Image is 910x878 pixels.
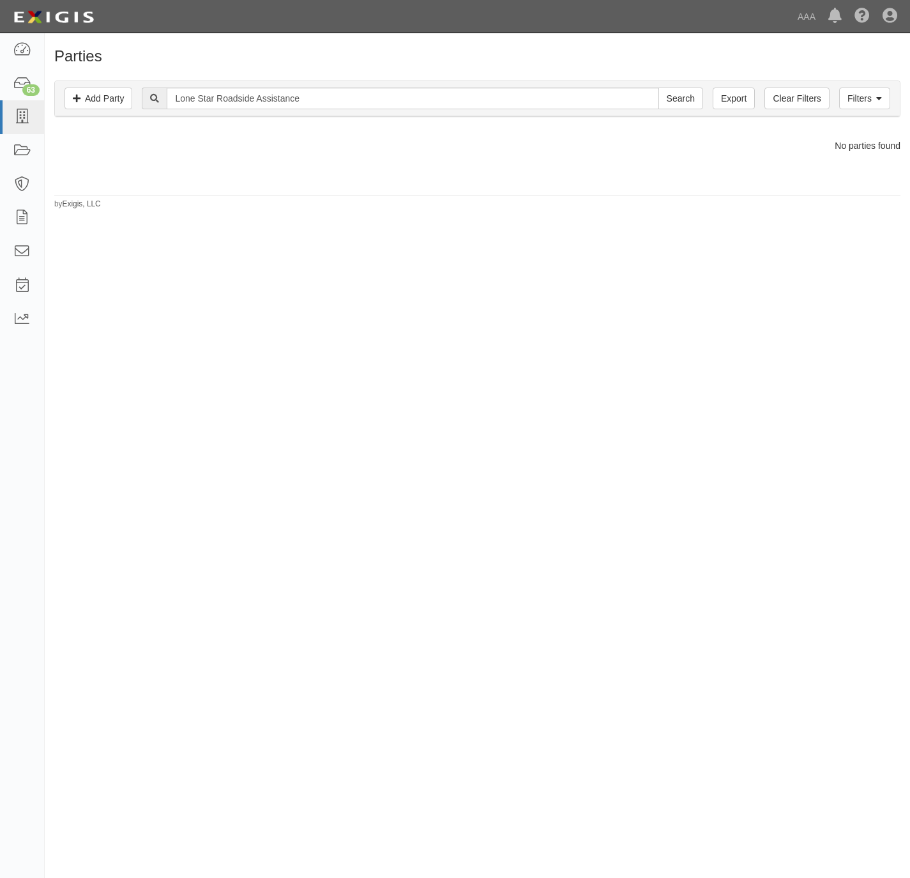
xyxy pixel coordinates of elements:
a: Add Party [64,88,132,109]
a: Exigis, LLC [63,199,101,208]
i: Help Center - Complianz [854,9,870,24]
div: No parties found [45,139,910,152]
a: Filters [839,88,890,109]
input: Search [167,88,658,109]
img: logo-5460c22ac91f19d4615b14bd174203de0afe785f0fc80cf4dbbc73dc1793850b.png [10,6,98,29]
small: by [54,199,101,210]
input: Search [658,88,703,109]
a: Clear Filters [764,88,829,109]
a: AAA [791,4,822,29]
div: 63 [22,84,40,96]
a: Export [713,88,755,109]
h1: Parties [54,48,900,65]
